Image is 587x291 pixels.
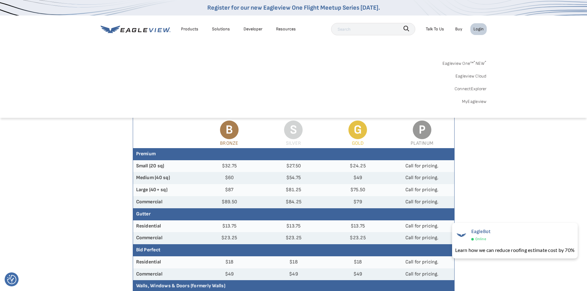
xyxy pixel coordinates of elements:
[197,268,261,280] td: $49
[455,229,468,241] img: EagleBot
[261,196,326,208] td: $84.25
[244,25,262,33] a: Developer
[261,232,326,244] td: $23.25
[390,220,454,232] td: Call for pricing.
[197,220,261,232] td: $13.75
[413,121,431,139] span: P
[181,25,198,33] div: Products
[212,25,230,33] div: Solutions
[133,244,454,256] th: Bid Perfect
[442,58,487,67] a: Eagleview One™*NEW*
[455,246,575,254] div: Learn how we can reduce roofing estimate cost by 70%
[455,25,462,33] a: Buy
[133,268,197,280] th: Commercial
[133,172,197,184] th: Medium (40 sq)
[326,184,390,196] td: $75.50
[197,196,261,208] td: $89.50
[326,232,390,244] td: $23.25
[133,208,454,220] th: Gutter
[133,160,197,172] th: Small (20 sq)
[133,256,197,268] th: Residential
[326,268,390,280] td: $49
[390,172,454,184] td: Call for pricing.
[390,196,454,208] td: Call for pricing.
[426,25,444,33] div: Talk To Us
[462,98,487,105] a: MyEagleview
[276,25,296,33] div: Resources
[390,268,454,280] td: Call for pricing.
[326,220,390,232] td: $13.75
[286,140,301,146] span: Silver
[197,160,261,172] td: $32.75
[473,61,486,66] span: NEW
[326,160,390,172] td: $24.25
[411,140,433,146] span: Platinum
[261,184,326,196] td: $81.25
[261,268,326,280] td: $49
[390,184,454,196] td: Call for pricing.
[7,275,16,284] button: Consent Preferences
[390,160,454,172] td: Call for pricing.
[331,23,415,35] input: Search
[207,4,380,11] a: Register for our new Eagleview One Flight Meetup Series [DATE].
[390,232,454,244] td: Call for pricing.
[197,172,261,184] td: $60
[133,220,197,232] th: Residential
[326,196,390,208] td: $79
[133,148,454,160] th: Premium
[261,256,326,268] td: $18
[473,25,484,33] div: Login
[352,140,364,146] span: Gold
[197,184,261,196] td: $87
[261,172,326,184] td: $54.75
[390,256,454,268] td: Call for pricing.
[261,160,326,172] td: $27.50
[133,184,197,196] th: Large (40+ sq)
[455,85,487,93] a: ConnectExplorer
[261,220,326,232] td: $13.75
[7,275,16,284] img: Revisit consent button
[475,236,486,243] span: Online
[133,196,197,208] th: Commercial
[220,121,239,139] span: B
[284,121,303,139] span: S
[197,256,261,268] td: $18
[326,256,390,268] td: $18
[455,72,487,80] a: Eagleview Cloud
[133,232,197,244] th: Commercial
[471,229,491,235] span: EagleBot
[348,121,367,139] span: G
[197,232,261,244] td: $23.25
[326,172,390,184] td: $49
[220,140,238,146] span: Bronze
